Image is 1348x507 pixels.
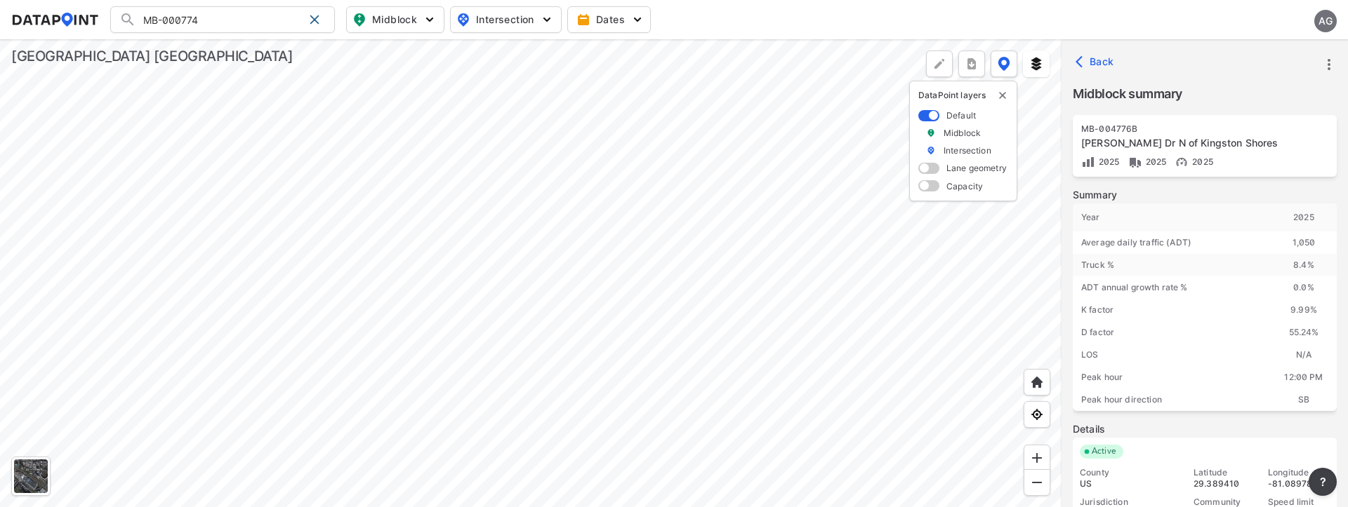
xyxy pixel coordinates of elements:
div: SB [1271,388,1337,411]
span: 2025 [1142,156,1167,167]
div: [GEOGRAPHIC_DATA] [GEOGRAPHIC_DATA] [11,46,293,66]
p: DataPoint layers [918,90,1008,101]
button: Dates [567,6,651,33]
span: Intersection [456,11,553,28]
div: D factor [1073,321,1271,344]
div: Home [1024,369,1050,396]
img: marker_Intersection.6861001b.svg [926,144,936,156]
button: more [1317,53,1341,76]
img: dataPointLogo.9353c09d.svg [11,13,99,27]
label: Details [1073,422,1337,436]
div: AG [1314,10,1337,32]
div: US [1080,478,1181,489]
div: N/A [1271,344,1337,366]
div: County [1080,467,1181,478]
div: Average daily traffic (ADT) [1073,231,1271,254]
img: calendar-gold.39a51dde.svg [576,13,590,27]
span: 2025 [1189,156,1213,167]
div: 12:00 PM [1271,366,1337,388]
label: Midblock [944,127,981,139]
img: zeq5HYn9AnE9l6UmnFLPAAAAAElFTkSuQmCC [1030,407,1044,421]
span: 2025 [1095,156,1120,167]
div: Toggle basemap [11,457,51,496]
div: Peak hour [1073,366,1271,388]
div: Zoom in [1024,445,1050,471]
img: MAAAAAElFTkSuQmCC [1030,475,1044,489]
div: Peak hour direction [1073,388,1271,411]
div: 1,050 [1271,231,1337,254]
div: View my location [1024,401,1050,428]
label: Lane geometry [946,162,1007,174]
button: more [1309,468,1337,496]
div: John Anderson Dr N of Kingston Shores [1081,136,1296,150]
span: Midblock [352,11,435,28]
div: ADT annual growth rate % [1073,276,1271,299]
button: delete [997,90,1008,101]
label: Intersection [944,144,991,156]
button: more [958,50,985,77]
div: MB-004776B [1081,123,1296,135]
img: ZvzfEJKXnyWIrJytrsY285QMwk63cM6Drc+sIAAAAASUVORK5CYII= [1030,451,1044,465]
div: Clear search [303,8,326,31]
img: Vehicle class [1128,155,1142,169]
div: Truck % [1073,254,1271,276]
div: 9.99% [1271,299,1337,321]
button: Midblock [346,6,444,33]
span: Dates [579,13,642,27]
img: 5YPKRKmlfpI5mqlR8AD95paCi+0kK1fRFDJSaMmawlwaeJcJwk9O2fotCW5ve9gAAAAASUVORK5CYII= [630,13,645,27]
button: External layers [1023,50,1050,77]
img: data-point-layers.37681fc9.svg [998,57,1010,71]
div: 8.4 % [1271,254,1337,276]
img: Vehicle speed [1175,155,1189,169]
button: Back [1073,50,1120,73]
label: Summary [1073,188,1337,202]
div: Latitude [1194,467,1255,478]
button: Intersection [450,6,562,33]
div: LOS [1073,344,1271,366]
div: 2025 [1271,203,1337,231]
label: Default [946,109,976,121]
img: Volume count [1081,155,1095,169]
img: +XpAUvaXAN7GudzAAAAAElFTkSuQmCC [1030,375,1044,389]
div: -81.089788 [1268,478,1330,489]
input: Search [136,8,303,31]
div: Year [1073,203,1271,231]
img: xqJnZQTG2JQi0x5lvmkeSNbbgIiQD62bqHG8IfrOzanD0FsRdYrij6fAAAAAElFTkSuQmCC [965,57,979,71]
img: 5YPKRKmlfpI5mqlR8AD95paCi+0kK1fRFDJSaMmawlwaeJcJwk9O2fotCW5ve9gAAAAASUVORK5CYII= [423,13,437,27]
div: Zoom out [1024,469,1050,496]
div: Longitude [1268,467,1330,478]
div: K factor [1073,299,1271,321]
label: Midblock summary [1073,84,1337,104]
span: Active [1086,445,1123,459]
span: Back [1078,55,1114,69]
div: 0.0 % [1271,276,1337,299]
img: close-external-leyer.3061a1c7.svg [997,90,1008,101]
img: map_pin_int.54838e6b.svg [455,11,472,28]
img: map_pin_mid.602f9df1.svg [351,11,368,28]
img: 5YPKRKmlfpI5mqlR8AD95paCi+0kK1fRFDJSaMmawlwaeJcJwk9O2fotCW5ve9gAAAAASUVORK5CYII= [540,13,554,27]
img: layers.ee07997e.svg [1029,57,1043,71]
span: ? [1317,473,1328,490]
label: Capacity [946,180,983,192]
div: 29.389410 [1194,478,1255,489]
img: +Dz8AAAAASUVORK5CYII= [932,57,946,71]
div: 55.24% [1271,321,1337,344]
img: marker_Midblock.5ba75e30.svg [926,127,936,139]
